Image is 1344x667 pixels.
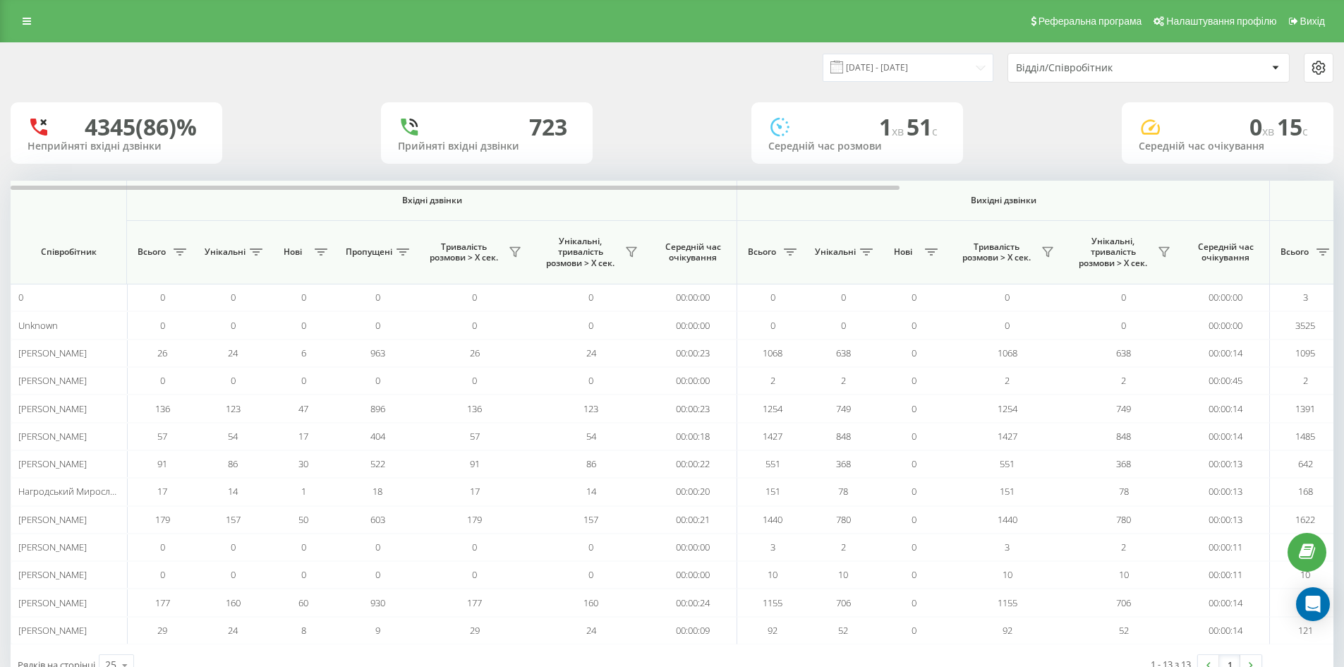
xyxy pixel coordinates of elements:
span: 0 [1249,112,1277,142]
span: 780 [1116,513,1131,526]
td: 00:00:14 [1182,423,1270,450]
span: 0 [231,568,236,581]
td: 00:00:11 [1182,534,1270,561]
div: 4345 (86)% [85,114,197,140]
span: 86 [586,457,596,470]
span: Унікальні [815,246,856,258]
span: [PERSON_NAME] [18,624,87,637]
span: 29 [470,624,480,637]
span: 177 [155,596,170,609]
td: 00:00:23 [649,339,737,367]
span: 1 [879,112,907,142]
span: [PERSON_NAME] [18,402,87,415]
span: 0 [912,457,916,470]
span: Тривалість розмови > Х сек. [956,241,1037,263]
div: Open Intercom Messenger [1296,587,1330,621]
span: 848 [1116,430,1131,443]
span: 0 [841,291,846,304]
td: 00:00:13 [1182,506,1270,534]
span: 50 [298,513,308,526]
span: 1485 [1295,430,1315,443]
span: 52 [1119,624,1129,637]
span: 0 [231,319,236,332]
span: 0 [472,568,477,581]
span: 0 [588,291,593,304]
span: 1440 [763,513,782,526]
td: 00:00:00 [1182,311,1270,339]
td: 00:00:45 [1182,367,1270,395]
span: Unknown [18,319,58,332]
span: 3525 [1295,319,1315,332]
span: 0 [912,319,916,332]
span: 0 [160,291,165,304]
span: 0 [375,568,380,581]
span: 1095 [1295,347,1315,359]
span: 551 [765,457,780,470]
span: [PERSON_NAME] [18,568,87,581]
span: 0 [912,568,916,581]
div: Середній час розмови [768,140,946,152]
span: 1068 [763,347,782,359]
span: 0 [1121,319,1126,332]
span: 642 [1298,457,1313,470]
span: хв [892,124,907,139]
span: 1337 [1295,596,1315,609]
span: 0 [770,291,775,304]
span: [PERSON_NAME] [18,374,87,387]
span: 26 [157,347,167,359]
span: 0 [375,541,380,553]
span: 0 [160,319,165,332]
span: 1391 [1295,402,1315,415]
td: 00:00:13 [1182,478,1270,505]
span: 78 [1119,485,1129,498]
span: 0 [588,541,593,553]
span: 157 [583,513,598,526]
span: Унікальні, тривалість розмови > Х сек. [1072,236,1154,269]
span: 177 [467,596,482,609]
span: 1427 [998,430,1017,443]
span: 24 [228,347,238,359]
span: 0 [375,291,380,304]
td: 00:00:14 [1182,395,1270,422]
span: 0 [1005,319,1010,332]
span: 91 [470,457,480,470]
span: 18 [373,485,382,498]
span: 86 [228,457,238,470]
span: 0 [160,568,165,581]
span: 24 [228,624,238,637]
span: 0 [912,513,916,526]
td: 00:00:18 [649,423,737,450]
td: 00:00:00 [649,367,737,395]
span: 121 [1298,624,1313,637]
span: 522 [370,457,385,470]
span: 10 [838,568,848,581]
td: 00:00:00 [649,534,737,561]
span: 368 [1116,457,1131,470]
span: Середній час очікування [660,241,726,263]
span: 78 [838,485,848,498]
span: 896 [370,402,385,415]
span: 0 [912,541,916,553]
td: 00:00:00 [649,561,737,589]
span: [PERSON_NAME] [18,513,87,526]
span: [PERSON_NAME] [18,541,87,553]
td: 00:00:00 [649,311,737,339]
span: 1068 [998,347,1017,359]
span: 368 [836,457,851,470]
span: 963 [370,347,385,359]
span: 10 [1119,568,1129,581]
span: 10 [1003,568,1012,581]
span: 706 [1116,596,1131,609]
span: 24 [586,624,596,637]
td: 00:00:00 [1182,284,1270,311]
span: 3 [1005,541,1010,553]
span: 0 [588,568,593,581]
span: 551 [1000,457,1015,470]
span: 91 [157,457,167,470]
span: 749 [1116,402,1131,415]
span: 179 [467,513,482,526]
span: 638 [836,347,851,359]
span: 24 [586,347,596,359]
span: 0 [841,319,846,332]
span: 0 [912,485,916,498]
